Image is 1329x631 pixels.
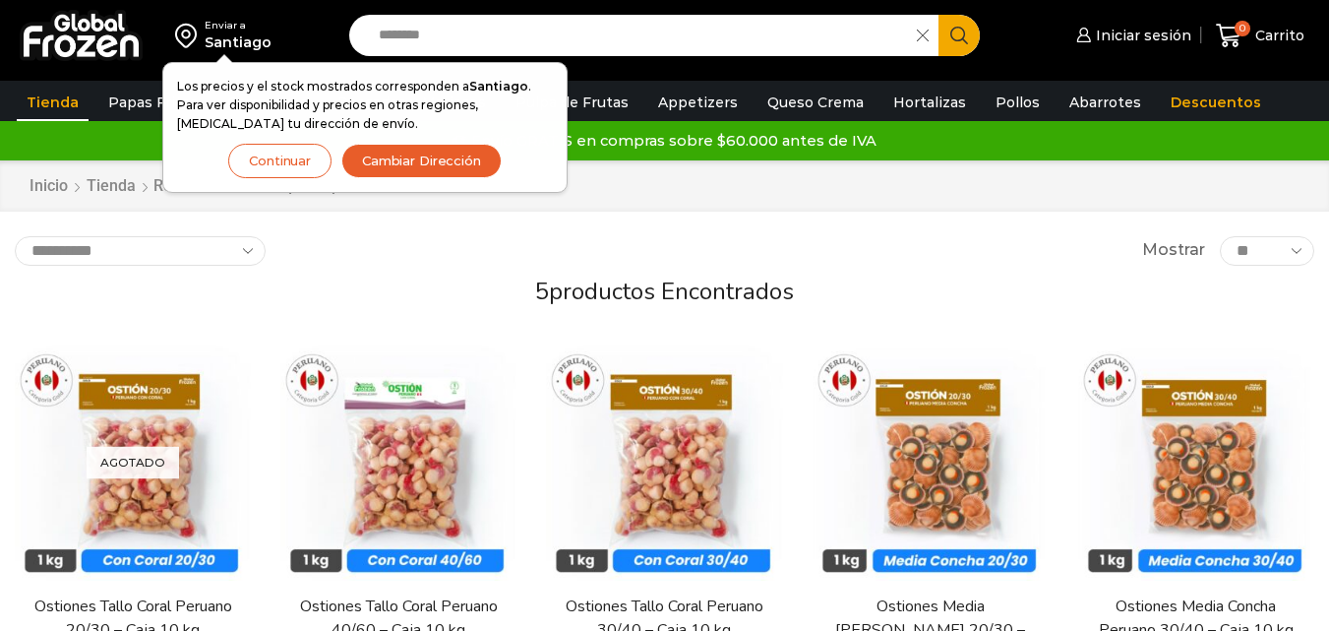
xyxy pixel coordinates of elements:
div: Santiago [205,32,272,52]
strong: Santiago [469,79,528,94]
nav: Breadcrumb [29,175,455,198]
span: Iniciar sesión [1091,26,1191,45]
p: Los precios y el stock mostrados corresponden a . Para ver disponibilidad y precios en otras regi... [177,77,553,134]
a: Queso Crema [757,84,874,121]
p: Agotado [87,447,179,479]
span: productos encontrados [549,276,794,307]
select: Pedido de la tienda [15,236,266,266]
a: Appetizers [648,84,748,121]
span: 0 [1235,21,1250,36]
a: Iniciar sesión [1071,16,1191,55]
a: Pulpa de Frutas [506,84,638,121]
a: Tienda [86,175,137,198]
a: Pollos [986,84,1050,121]
div: Enviar a [205,19,272,32]
img: address-field-icon.svg [175,19,205,52]
a: Papas Fritas [98,84,208,121]
a: Tienda [17,84,89,121]
a: Descuentos [1161,84,1271,121]
span: Carrito [1250,26,1304,45]
button: Search button [938,15,980,56]
span: Mostrar [1142,239,1205,262]
a: Inicio [29,175,69,198]
a: 0 Carrito [1211,13,1309,59]
button: Cambiar Dirección [341,144,502,178]
h1: Resultados de búsqueda para “OSTIONES” [153,176,455,195]
button: Continuar [228,144,332,178]
a: Hortalizas [883,84,976,121]
a: Abarrotes [1059,84,1151,121]
span: 5 [535,276,549,307]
